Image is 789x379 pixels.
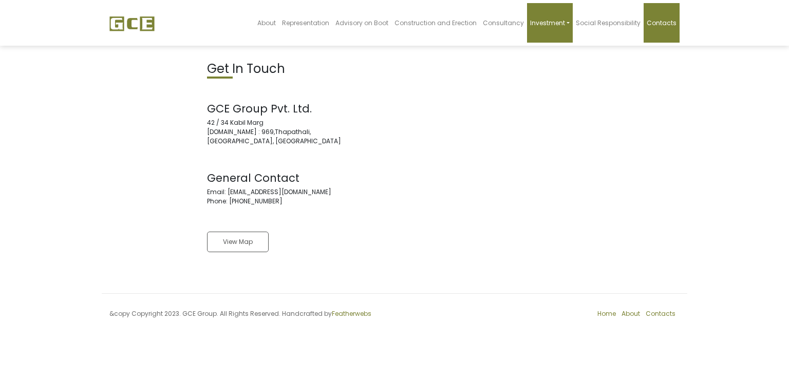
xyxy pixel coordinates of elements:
[530,18,565,27] span: Investment
[597,309,616,318] a: Home
[207,62,387,77] h2: Get In Touch
[622,309,640,318] a: About
[102,309,394,325] div: &copy Copyright 2023. GCE Group. All Rights Reserved. Handcrafted by
[573,3,644,43] a: Social Responsibility
[207,102,387,115] h3: GCE Group Pvt. Ltd.
[527,3,573,43] a: Investment
[254,3,279,43] a: About
[207,172,387,206] address: Email: [EMAIL_ADDRESS][DOMAIN_NAME] Phone: [PHONE_NUMBER]
[576,18,641,27] span: Social Responsibility
[207,232,269,252] a: View Map
[480,3,527,43] a: Consultancy
[207,172,387,184] h3: General Contact
[646,309,675,318] a: Contacts
[282,18,329,27] span: Representation
[391,3,480,43] a: Construction and Erection
[332,3,391,43] a: Advisory on Boot
[483,18,524,27] span: Consultancy
[394,18,477,27] span: Construction and Erection
[279,3,332,43] a: Representation
[207,102,387,146] address: 42 / 34 Kabil Marg [DOMAIN_NAME] : 969,Thapathali, [GEOGRAPHIC_DATA], [GEOGRAPHIC_DATA]
[647,18,677,27] span: Contacts
[257,18,276,27] span: About
[335,18,388,27] span: Advisory on Boot
[109,16,155,31] img: GCE Group
[332,309,371,318] a: Featherwebs
[644,3,680,43] a: Contacts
